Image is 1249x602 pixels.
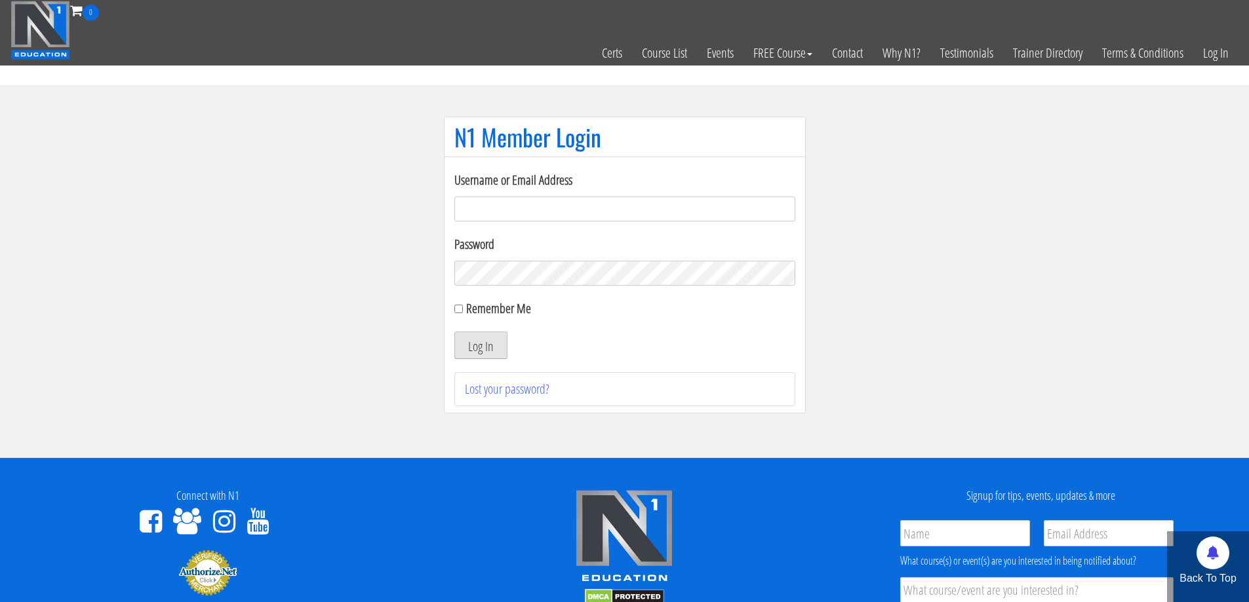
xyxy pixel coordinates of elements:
a: 0 [70,1,99,19]
img: n1-edu-logo [575,489,673,586]
a: Lost your password? [465,380,549,398]
h4: Signup for tips, events, updates & more [843,489,1239,502]
a: Course List [632,21,697,85]
label: Username or Email Address [454,170,795,190]
h4: Connect with N1 [10,489,406,502]
div: What course(s) or event(s) are you interested in being notified about? [900,553,1174,569]
button: Log In [454,331,507,359]
a: Why N1? [873,21,930,85]
a: Testimonials [930,21,1003,85]
label: Password [454,235,795,254]
span: 0 [83,5,99,21]
img: Authorize.Net Merchant - Click to Verify [178,549,237,596]
label: Remember Me [466,299,531,317]
a: Terms & Conditions [1092,21,1193,85]
a: Log In [1193,21,1239,85]
a: FREE Course [743,21,822,85]
img: n1-education [10,1,70,60]
a: Contact [822,21,873,85]
input: Email Address [1044,520,1174,546]
h1: N1 Member Login [454,124,795,150]
p: Back To Top [1167,571,1249,586]
a: Events [697,21,743,85]
a: Trainer Directory [1003,21,1092,85]
input: Name [900,520,1030,546]
a: Certs [592,21,632,85]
